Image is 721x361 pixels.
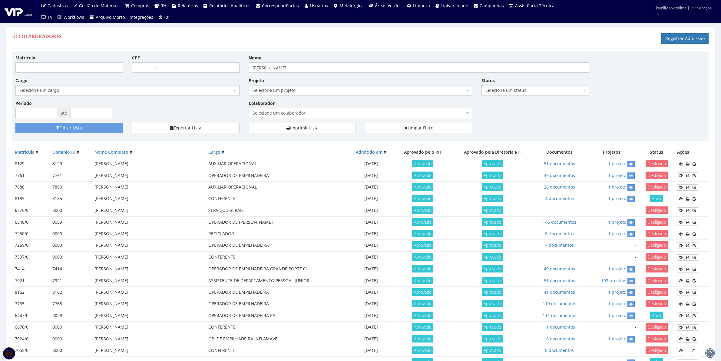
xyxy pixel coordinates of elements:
th: Documentos [534,147,585,158]
td: 8185 [50,193,92,205]
span: Selecione um cargo [15,85,240,95]
a: 4 documentos [545,196,574,201]
th: Ações [675,147,709,158]
span: Selecione um colaborador [249,108,473,118]
td: [PERSON_NAME] [92,216,206,228]
td: OPERADOR DE [PERSON_NAME] [206,216,348,228]
td: 7230/0 [12,228,50,240]
td: 7337/0 [12,252,50,263]
td: - [585,345,638,357]
th: Projetos [585,147,638,158]
a: 7 documentos [545,242,574,248]
a: 1 projeto [608,336,626,342]
span: Aprovado [412,241,433,249]
span: Aprovado [482,335,503,343]
td: 7765 [50,298,92,310]
td: 7880 [12,182,50,193]
span: Aprovado [412,230,433,237]
span: Desligado [646,241,668,249]
td: [PERSON_NAME] [92,205,206,216]
a: 1 projeto [608,289,626,295]
label: Matrícula [15,55,35,61]
td: OPERADOR DE EMPILHADEIRA PA [206,310,348,321]
a: 1 projeto [608,231,626,236]
td: 7921 [12,275,50,286]
td: [DATE] [348,228,395,240]
span: Áreas Verdes [375,3,402,8]
span: Desligado [646,335,668,343]
span: Aprovado [482,312,503,319]
td: - [585,205,638,216]
span: Aprovado [482,323,503,331]
span: Selecione um projeto [253,87,465,93]
td: [DATE] [348,252,395,263]
a: 1 projeto [608,161,626,166]
a: 49 documentos [544,266,575,272]
span: Selecione um projeto [249,85,473,95]
a: Limpar Filtro [365,123,472,133]
span: Aprovado [482,183,503,191]
span: Aprovado [412,335,433,343]
td: OPERADOR DE EMPILHADEIRA [206,286,348,298]
td: [DATE] [348,298,395,310]
span: Aprovado [482,160,503,167]
img: logo [5,7,32,16]
td: 7761 [12,170,50,181]
span: RH [160,3,166,8]
td: [PERSON_NAME] [92,275,206,286]
td: [PERSON_NAME] [92,333,206,345]
td: 7024/0 [12,333,50,345]
a: Admitido em [356,149,382,155]
td: 7765 [12,298,50,310]
th: Aprovado pelo RH [395,147,451,158]
span: Relatórios Analíticos [209,3,250,8]
a: 119 documentos [543,301,576,306]
span: Limpeza [413,3,430,8]
td: [DATE] [348,158,395,170]
td: [PERSON_NAME] [92,182,206,193]
span: Desligado [646,172,668,179]
span: Aprovado [412,183,433,191]
a: 11 documentos [544,324,575,330]
td: 7414 [50,263,92,275]
span: Integrações [130,14,153,20]
td: [PERSON_NAME] [92,158,206,170]
label: Status [481,78,495,84]
td: [PERSON_NAME] [92,228,206,240]
span: Desligado [646,265,668,272]
span: Aprovado [482,230,503,237]
a: 1 projeto [608,219,626,225]
a: Cargo [208,149,220,155]
td: 6548/0 [12,216,50,228]
td: 0059 [50,216,92,228]
td: 0000 [50,228,92,240]
th: Aprovado pela Diretoria RH [451,147,534,158]
td: - [585,240,638,252]
td: CONFERENTE [206,322,348,333]
td: 8129 [50,158,92,170]
a: 1 projeto [608,301,626,306]
td: [DATE] [348,275,395,286]
a: Nome Completo [94,149,128,155]
label: Período [15,100,32,106]
span: Desligado [646,206,668,214]
td: [PERSON_NAME] [92,345,206,357]
span: Aprovado [412,265,433,272]
td: [PERSON_NAME] [92,310,206,321]
span: Gestão de Materiais [79,3,120,8]
label: Cargo [15,78,28,84]
button: Exportar Lista [132,123,240,133]
a: 16 documentos [544,336,575,342]
a: 1 projeto [608,266,626,272]
span: TV [48,14,52,20]
span: Aprovado [482,218,503,226]
span: Selecione um status [481,85,589,95]
td: [PERSON_NAME] [92,298,206,310]
span: Assistência Técnica [515,3,554,8]
a: 8 documentos [545,231,574,236]
td: 0000 [50,240,92,252]
span: Aprovado [482,253,503,261]
span: Desligado [646,300,668,307]
td: [DATE] [348,216,395,228]
span: Aprovado [412,253,433,261]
